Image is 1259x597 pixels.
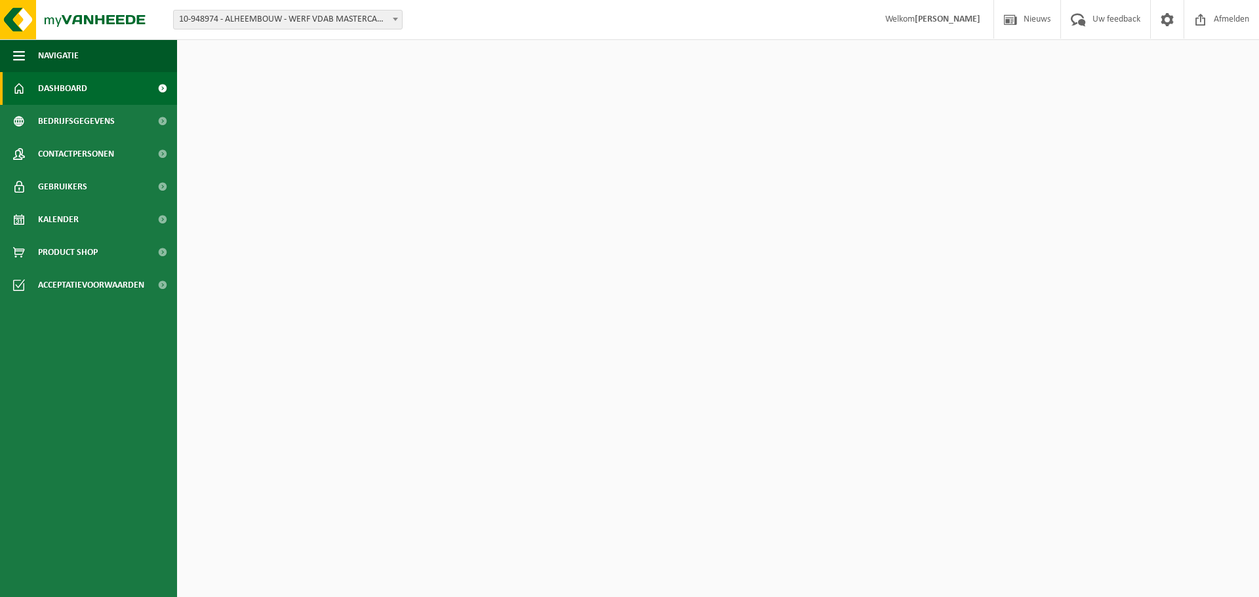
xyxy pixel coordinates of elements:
[38,203,79,236] span: Kalender
[38,39,79,72] span: Navigatie
[38,236,98,269] span: Product Shop
[38,269,144,301] span: Acceptatievoorwaarden
[38,72,87,105] span: Dashboard
[38,138,114,170] span: Contactpersonen
[38,105,115,138] span: Bedrijfsgegevens
[915,14,980,24] strong: [PERSON_NAME]
[173,10,403,29] span: 10-948974 - ALHEEMBOUW - WERF VDAB MASTERCAMPUS ROESELARE WDB0009 - ROESELARE
[38,170,87,203] span: Gebruikers
[174,10,402,29] span: 10-948974 - ALHEEMBOUW - WERF VDAB MASTERCAMPUS ROESELARE WDB0009 - ROESELARE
